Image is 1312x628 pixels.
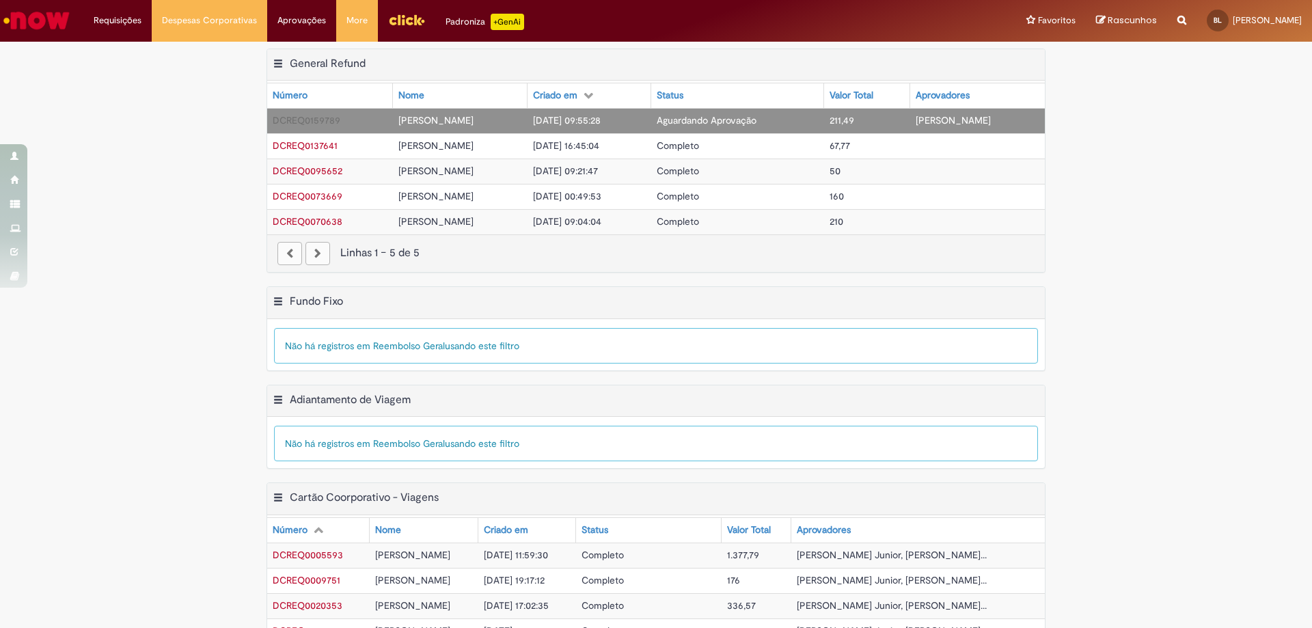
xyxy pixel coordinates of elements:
button: General Refund Menu de contexto [273,57,284,74]
span: [PERSON_NAME] [375,549,450,561]
span: DCREQ0095652 [273,165,342,177]
span: Despesas Corporativas [162,14,257,27]
span: 210 [830,215,843,228]
span: 1.377,79 [727,549,759,561]
span: [PERSON_NAME] [398,165,474,177]
span: [DATE] 00:49:53 [533,190,601,202]
span: [PERSON_NAME] [398,139,474,152]
div: Status [657,89,683,103]
span: DCREQ0137641 [273,139,338,152]
span: Completo [582,549,624,561]
span: Completo [657,165,699,177]
span: Completo [582,599,624,612]
span: Favoritos [1038,14,1076,27]
span: Aguardando Aprovação [657,114,756,126]
span: Completo [657,190,699,202]
a: Abrir Registro: DCREQ0159789 [273,114,340,126]
span: [DATE] 17:02:35 [484,599,549,612]
div: Criado em [484,523,528,537]
img: ServiceNow [1,7,72,34]
a: Abrir Registro: DCREQ0020353 [273,599,342,612]
h2: General Refund [290,57,366,70]
h2: Fundo Fixo [290,295,343,308]
span: 67,77 [830,139,850,152]
span: 176 [727,574,740,586]
span: Requisições [94,14,141,27]
p: +GenAi [491,14,524,30]
span: [PERSON_NAME] [375,599,450,612]
a: Abrir Registro: DCREQ0137641 [273,139,338,152]
span: [PERSON_NAME] Junior, [PERSON_NAME]... [797,574,987,586]
div: Não há registros em Reembolso Geral [274,426,1038,461]
h2: Cartão Coorporativo - Viagens [290,491,439,505]
span: [PERSON_NAME] [398,215,474,228]
a: Abrir Registro: DCREQ0095652 [273,165,342,177]
span: More [346,14,368,27]
img: click_logo_yellow_360x200.png [388,10,425,30]
span: DCREQ0070638 [273,215,342,228]
span: [PERSON_NAME] [398,190,474,202]
span: [DATE] 16:45:04 [533,139,599,152]
span: Rascunhos [1108,14,1157,27]
a: Rascunhos [1096,14,1157,27]
span: 160 [830,190,844,202]
a: Abrir Registro: DCREQ0070638 [273,215,342,228]
span: 50 [830,165,840,177]
h2: Adiantamento de Viagem [290,393,411,407]
div: Padroniza [446,14,524,30]
div: Aprovadores [797,523,851,537]
span: usando este filtro [445,340,519,352]
span: [DATE] 09:04:04 [533,215,601,228]
span: usando este filtro [445,437,519,450]
span: DCREQ0020353 [273,599,342,612]
div: Nome [398,89,424,103]
div: Criado em [533,89,577,103]
div: Não há registros em Reembolso Geral [274,328,1038,364]
span: [DATE] 11:59:30 [484,549,548,561]
span: [DATE] 09:21:47 [533,165,598,177]
div: Número [273,89,307,103]
span: Aprovações [277,14,326,27]
button: Cartão Coorporativo - Viagens Menu de contexto [273,491,284,508]
div: Aprovadores [916,89,970,103]
a: Abrir Registro: DCREQ0009751 [273,574,340,586]
div: Número [273,523,307,537]
div: Status [582,523,608,537]
span: 211,49 [830,114,854,126]
span: [DATE] 19:17:12 [484,574,545,586]
span: [PERSON_NAME] [1233,14,1302,26]
span: Completo [582,574,624,586]
span: DCREQ0073669 [273,190,342,202]
button: Fundo Fixo Menu de contexto [273,295,284,312]
span: DCREQ0159789 [273,114,340,126]
span: 336,57 [727,599,756,612]
a: Abrir Registro: DCREQ0005593 [273,549,343,561]
span: DCREQ0009751 [273,574,340,586]
a: Abrir Registro: DCREQ0073669 [273,190,342,202]
span: [PERSON_NAME] Junior, [PERSON_NAME]... [797,549,987,561]
span: [PERSON_NAME] [916,114,991,126]
span: Completo [657,215,699,228]
div: Valor Total [727,523,771,537]
span: DCREQ0005593 [273,549,343,561]
span: [DATE] 09:55:28 [533,114,601,126]
span: Completo [657,139,699,152]
div: Valor Total [830,89,873,103]
nav: paginação [267,234,1045,272]
div: Nome [375,523,401,537]
span: [PERSON_NAME] [398,114,474,126]
button: Adiantamento de Viagem Menu de contexto [273,393,284,411]
span: BL [1214,16,1222,25]
span: [PERSON_NAME] [375,574,450,586]
span: [PERSON_NAME] Junior, [PERSON_NAME]... [797,599,987,612]
div: Linhas 1 − 5 de 5 [277,245,1035,261]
